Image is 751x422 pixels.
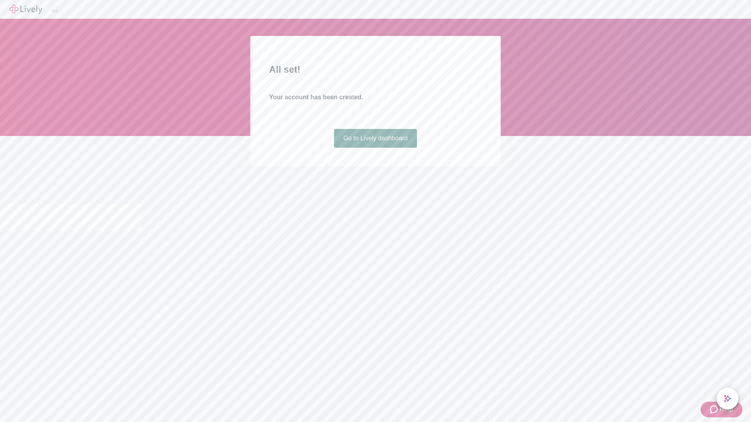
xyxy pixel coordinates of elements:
[9,5,42,14] img: Lively
[269,93,482,102] h4: Your account has been created.
[719,405,733,414] span: Help
[724,395,731,402] svg: Lively AI Assistant
[710,405,719,414] svg: Zendesk support icon
[52,10,58,12] button: Log out
[701,402,742,417] button: Zendesk support iconHelp
[717,388,738,409] button: chat
[334,129,417,148] a: Go to Lively dashboard
[269,63,482,77] h2: All set!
